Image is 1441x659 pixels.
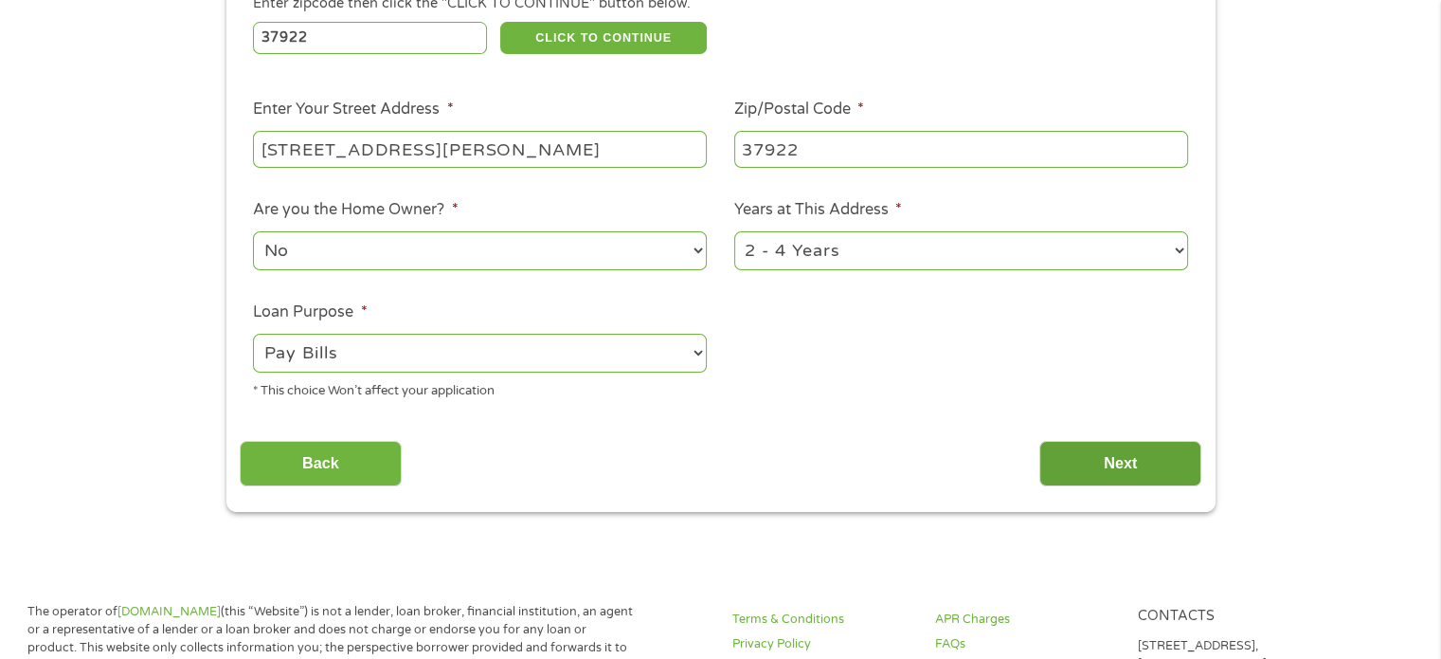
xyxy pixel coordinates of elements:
[1039,441,1201,487] input: Next
[240,441,402,487] input: Back
[117,604,221,619] a: [DOMAIN_NAME]
[734,200,902,220] label: Years at This Address
[253,22,487,54] input: Enter Zipcode (e.g 01510)
[935,611,1115,629] a: APR Charges
[732,635,912,653] a: Privacy Policy
[253,131,707,167] input: 1 Main Street
[253,302,367,322] label: Loan Purpose
[500,22,707,54] button: CLICK TO CONTINUE
[734,100,864,119] label: Zip/Postal Code
[732,611,912,629] a: Terms & Conditions
[253,200,458,220] label: Are you the Home Owner?
[253,100,453,119] label: Enter Your Street Address
[935,635,1115,653] a: FAQs
[253,375,707,401] div: * This choice Won’t affect your application
[1137,608,1317,626] h4: Contacts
